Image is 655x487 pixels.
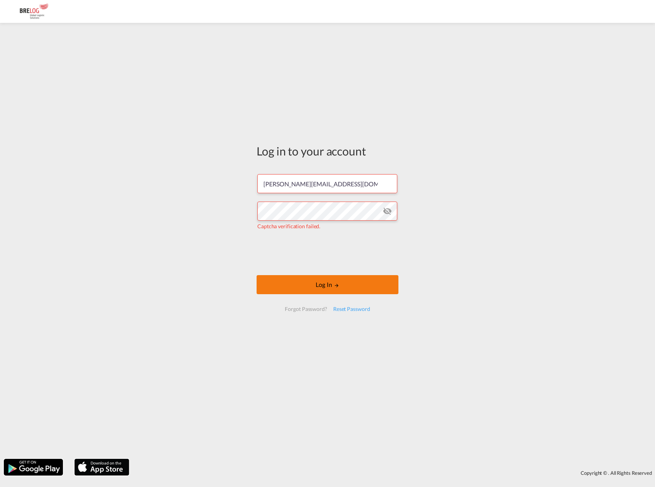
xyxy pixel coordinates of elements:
[3,458,64,476] img: google.png
[270,238,385,268] iframe: reCAPTCHA
[257,223,320,229] span: Captcha verification failed.
[257,174,397,193] input: Enter email/phone number
[133,466,655,479] div: Copyright © . All Rights Reserved
[330,302,373,316] div: Reset Password
[257,143,398,159] div: Log in to your account
[257,275,398,294] button: LOGIN
[11,3,63,20] img: daae70a0ee2511ecb27c1fb462fa6191.png
[383,207,392,216] md-icon: icon-eye-off
[282,302,330,316] div: Forgot Password?
[74,458,130,476] img: apple.png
